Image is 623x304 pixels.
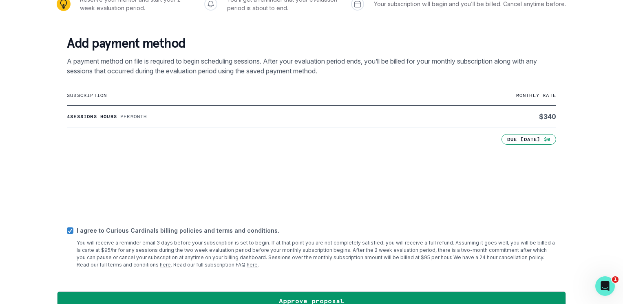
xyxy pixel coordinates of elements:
[160,262,171,268] a: here
[393,92,556,99] p: monthly rate
[595,276,615,296] iframe: Intercom live chat
[544,136,550,143] p: $0
[77,226,556,235] p: I agree to Curious Cardinals billing policies and terms and conditions.
[507,136,541,143] p: Due [DATE]
[67,56,556,76] p: A payment method on file is required to begin scheduling sessions. After your evaluation period e...
[65,143,558,215] iframe: Secure payment input frame
[67,35,556,51] p: Add payment method
[612,276,619,283] span: 1
[393,106,556,128] td: $ 340
[120,113,147,120] p: Per month
[77,239,556,269] p: You will receive a reminder email 3 days before your subscription is set to begin. If at that poi...
[247,262,258,268] a: here
[67,92,393,99] p: subscription
[67,113,117,120] p: 4 sessions hours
